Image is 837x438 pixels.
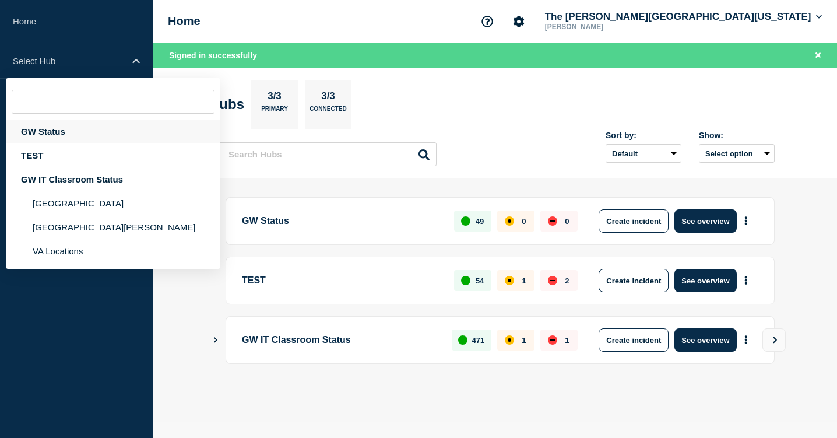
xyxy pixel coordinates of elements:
[548,216,557,226] div: down
[565,217,569,226] p: 0
[674,269,736,292] button: See overview
[811,49,825,62] button: Close banner
[242,269,441,292] p: TEST
[476,217,484,226] p: 49
[599,269,669,292] button: Create incident
[738,211,754,232] button: More actions
[472,336,485,345] p: 471
[209,96,244,113] h2: Hubs
[548,276,557,285] div: down
[699,144,775,163] button: Select option
[522,336,526,345] p: 1
[738,270,754,292] button: More actions
[565,336,569,345] p: 1
[505,276,514,285] div: affected
[522,276,526,285] p: 1
[6,191,220,215] li: [GEOGRAPHIC_DATA]
[213,336,219,345] button: Show Connected Hubs
[522,217,526,226] p: 0
[507,9,531,34] button: Account settings
[461,276,470,285] div: up
[317,90,340,106] p: 3/3
[310,106,346,118] p: Connected
[475,9,500,34] button: Support
[215,142,437,166] input: Search Hubs
[169,51,257,60] span: Signed in successfully
[606,144,681,163] select: Sort by
[599,209,669,233] button: Create incident
[762,328,786,352] button: View
[543,11,824,23] button: The [PERSON_NAME][GEOGRAPHIC_DATA][US_STATE]
[674,328,736,352] button: See overview
[6,239,220,263] li: VA Locations
[458,335,467,345] div: up
[505,335,514,345] div: affected
[263,90,286,106] p: 3/3
[599,328,669,352] button: Create incident
[606,131,681,140] div: Sort by:
[6,120,220,143] div: GW Status
[6,143,220,167] div: TEST
[505,216,514,226] div: affected
[168,15,201,28] h1: Home
[674,209,736,233] button: See overview
[461,216,470,226] div: up
[13,56,125,66] p: Select Hub
[476,276,484,285] p: 54
[242,328,438,352] p: GW IT Classroom Status
[6,215,220,239] li: [GEOGRAPHIC_DATA][PERSON_NAME]
[738,330,754,351] button: More actions
[548,335,557,345] div: down
[699,131,775,140] div: Show:
[242,209,441,233] p: GW Status
[543,23,664,31] p: [PERSON_NAME]
[261,106,288,118] p: Primary
[565,276,569,285] p: 2
[6,167,220,191] div: GW IT Classroom Status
